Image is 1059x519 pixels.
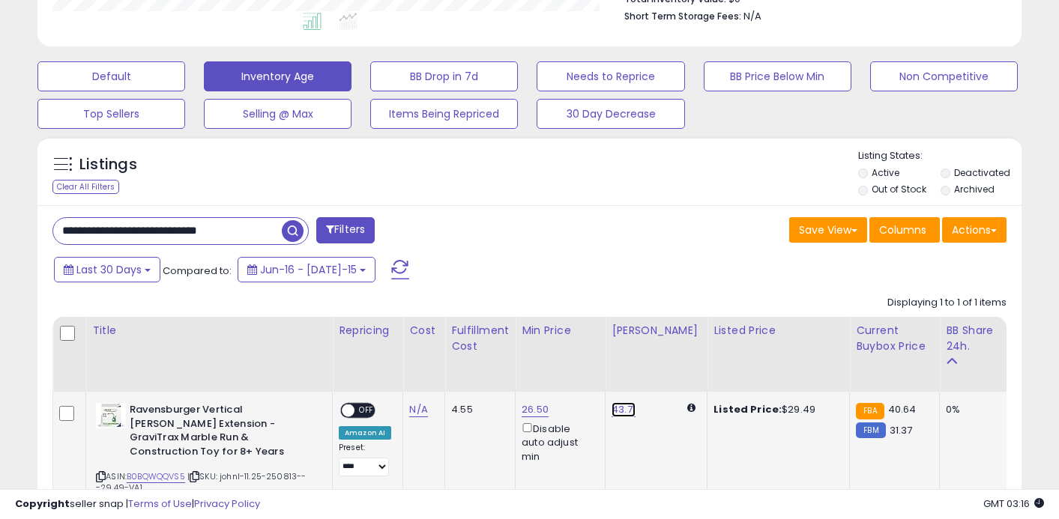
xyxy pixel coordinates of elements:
div: BB Share 24h. [946,323,1001,354]
div: Displaying 1 to 1 of 1 items [887,296,1007,310]
span: 2025-08-15 03:16 GMT [983,497,1044,511]
strong: Copyright [15,497,70,511]
label: Deactivated [954,166,1010,179]
small: FBM [856,422,885,438]
b: Ravensburger Vertical [PERSON_NAME] Extension - GraviTrax Marble Run & Construction Toy for 8+ Years [130,403,312,462]
a: 43.71 [612,402,636,417]
button: Default [37,61,185,91]
div: Listed Price [713,323,843,339]
button: Needs to Reprice [537,61,684,91]
img: 41jKiu+UyyL._SL40_.jpg [96,403,126,428]
span: Last 30 Days [76,262,142,277]
button: Last 30 Days [54,257,160,282]
button: BB Price Below Min [704,61,851,91]
button: Columns [869,217,940,243]
div: [PERSON_NAME] [612,323,701,339]
button: Inventory Age [204,61,352,91]
div: Clear All Filters [52,180,119,194]
p: Listing States: [858,149,1022,163]
small: FBA [856,403,884,419]
button: BB Drop in 7d [370,61,518,91]
h5: Listings [79,154,137,175]
button: Top Sellers [37,99,185,129]
button: Actions [942,217,1007,243]
button: Jun-16 - [DATE]-15 [238,257,375,282]
button: Save View [789,217,867,243]
div: Current Buybox Price [856,323,933,354]
b: Listed Price: [713,402,782,416]
a: Privacy Policy [194,497,260,511]
a: 26.50 [522,402,549,417]
button: Non Competitive [870,61,1018,91]
div: Fulfillment Cost [451,323,509,354]
label: Out of Stock [872,183,926,195]
div: Repricing [339,323,396,339]
span: Columns [879,222,926,237]
button: Items Being Repriced [370,99,518,129]
span: OFF [354,404,378,417]
a: B0BQWQQVS5 [127,470,185,483]
div: 4.55 [451,403,504,416]
a: N/A [409,402,427,417]
button: Selling @ Max [204,99,352,129]
b: Short Term Storage Fees: [624,10,741,22]
span: 40.64 [888,402,917,416]
div: $29.49 [713,403,838,416]
button: 30 Day Decrease [537,99,684,129]
span: Compared to: [163,264,232,278]
div: Title [92,323,326,339]
div: Min Price [522,323,599,339]
button: Filters [316,217,375,243]
div: Preset: [339,443,391,476]
a: Terms of Use [128,497,192,511]
div: 0% [946,403,995,416]
i: Calculated using Dynamic Max Price. [687,403,696,413]
span: Jun-16 - [DATE]-15 [260,262,357,277]
span: 31.37 [890,423,913,437]
label: Active [872,166,899,179]
div: Disable auto adjust min [522,420,594,464]
span: | SKU: johnl-11.25-250813---29.49-VA1 [96,470,307,493]
span: N/A [743,9,761,23]
div: seller snap | | [15,497,260,512]
label: Archived [954,183,995,195]
div: Amazon AI [339,426,391,440]
div: Cost [409,323,438,339]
